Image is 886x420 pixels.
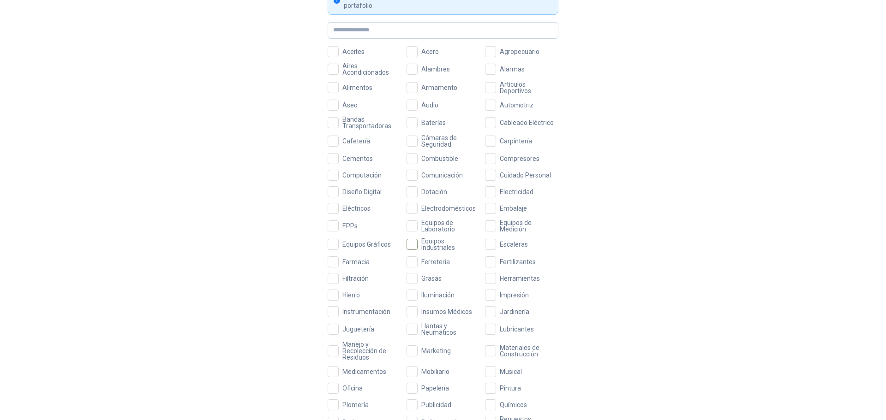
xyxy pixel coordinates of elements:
span: Medicamentos [339,368,390,375]
span: Grasas [418,275,445,282]
span: Baterías [418,119,449,126]
span: Cuidado Personal [496,172,555,178]
span: Plomería [339,402,372,408]
span: Cementos [339,155,377,162]
span: Marketing [418,348,455,354]
span: Mobiliario [418,368,453,375]
span: Artículos Deportivos [496,81,558,94]
span: Escaleras [496,241,532,248]
span: EPPs [339,223,361,229]
span: Papelería [418,385,453,391]
span: Herramientas [496,275,544,282]
span: Eléctricos [339,205,374,212]
span: Llantas y Neumáticos [418,323,480,336]
span: Jardinería [496,308,533,315]
span: Fertilizantes [496,259,539,265]
span: Alimentos [339,84,376,91]
span: Químicos [496,402,531,408]
span: Alarmas [496,66,528,72]
span: Lubricantes [496,326,538,332]
span: Comunicación [418,172,467,178]
span: Equipos de Laboratorio [418,219,480,232]
span: Cafetería [339,138,374,144]
span: Farmacia [339,259,373,265]
span: Cableado Eléctrico [496,119,557,126]
span: Electricidad [496,189,537,195]
span: Filtración [339,275,372,282]
span: Bandas Transportadoras [339,116,401,129]
span: Manejo y Recolección de Residuos [339,341,401,361]
span: Alambres [418,66,454,72]
span: Musical [496,368,526,375]
span: Ferretería [418,259,454,265]
span: Combustible [418,155,462,162]
span: Materiales de Construcción [496,344,558,357]
span: Dotación [418,189,451,195]
span: Equipos de Medición [496,219,558,232]
span: Insumos Médicos [418,308,476,315]
span: Iluminación [418,292,458,298]
span: Impresión [496,292,533,298]
span: Cámaras de Seguridad [418,135,480,148]
span: Aires Acondicionados [339,63,401,76]
span: Carpintería [496,138,536,144]
span: Pintura [496,385,525,391]
span: Oficina [339,385,366,391]
span: Instrumentación [339,308,394,315]
span: Aceites [339,48,368,55]
span: Automotriz [496,102,537,108]
span: Equipos Gráficos [339,241,395,248]
span: Aseo [339,102,361,108]
span: Hierro [339,292,364,298]
span: Publicidad [418,402,455,408]
span: Diseño Digital [339,189,385,195]
span: Acero [418,48,443,55]
span: Computación [339,172,385,178]
span: Electrodomésticos [418,205,479,212]
span: Audio [418,102,442,108]
span: Embalaje [496,205,531,212]
span: Agropecuario [496,48,543,55]
span: Compresores [496,155,543,162]
span: Armamento [418,84,461,91]
span: Equipos Industriales [418,238,480,251]
span: Juguetería [339,326,378,332]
